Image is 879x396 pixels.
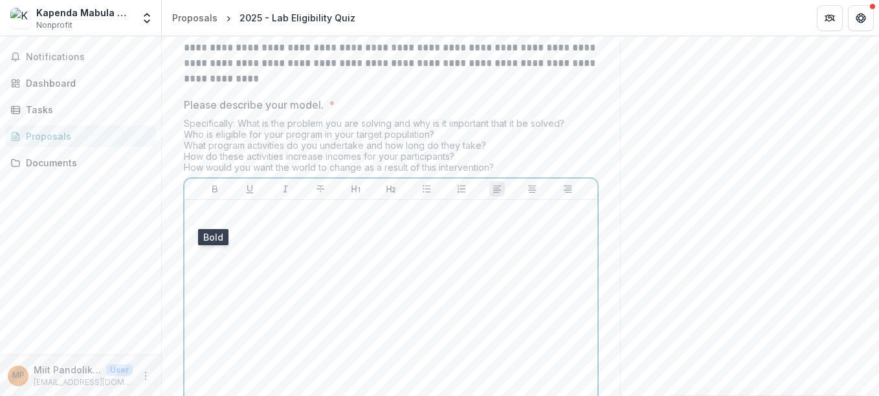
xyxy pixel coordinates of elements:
[167,8,223,27] a: Proposals
[278,181,293,197] button: Italicize
[5,126,156,147] a: Proposals
[5,47,156,67] button: Notifications
[207,181,223,197] button: Bold
[172,11,217,25] div: Proposals
[26,52,151,63] span: Notifications
[313,181,328,197] button: Strike
[34,363,101,377] p: Miit Pandoliker
[184,97,324,113] p: Please describe your model.
[5,72,156,94] a: Dashboard
[524,181,540,197] button: Align Center
[454,181,469,197] button: Ordered List
[12,371,25,380] div: Miit Pandoliker
[5,152,156,173] a: Documents
[106,364,133,376] p: User
[34,377,133,388] p: [EMAIL_ADDRESS][DOMAIN_NAME]
[5,99,156,120] a: Tasks
[560,181,575,197] button: Align Right
[36,6,133,19] div: Kapenda Mabula Natural Products Ltd
[239,11,355,25] div: 2025 - Lab Eligibility Quiz
[138,368,153,384] button: More
[817,5,843,31] button: Partners
[348,181,364,197] button: Heading 1
[26,76,146,90] div: Dashboard
[26,156,146,170] div: Documents
[26,103,146,116] div: Tasks
[26,129,146,143] div: Proposals
[167,8,361,27] nav: breadcrumb
[138,5,156,31] button: Open entity switcher
[10,8,31,28] img: Kapenda Mabula Natural Products Ltd
[184,118,598,178] div: Specifically: What is the problem you are solving and why is it important that it be solved? Who ...
[848,5,874,31] button: Get Help
[36,19,72,31] span: Nonprofit
[242,181,258,197] button: Underline
[383,181,399,197] button: Heading 2
[489,181,505,197] button: Align Left
[419,181,434,197] button: Bullet List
